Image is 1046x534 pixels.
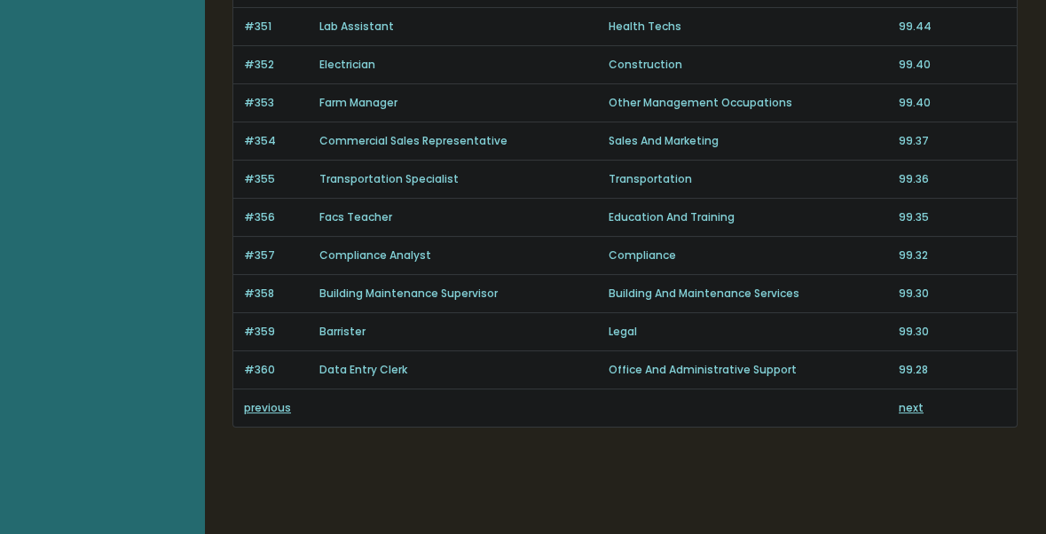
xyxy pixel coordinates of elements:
[609,324,888,340] p: Legal
[899,57,1006,73] p: 99.40
[609,171,888,187] p: Transportation
[899,133,1006,149] p: 99.37
[244,324,309,340] p: #359
[244,286,309,302] p: #358
[319,324,366,339] a: Barrister
[899,400,924,415] a: next
[899,247,1006,263] p: 99.32
[609,209,888,225] p: Education And Training
[244,247,309,263] p: #357
[244,95,309,111] p: #353
[899,324,1006,340] p: 99.30
[244,19,309,35] p: #351
[899,209,1006,225] p: 99.35
[319,209,392,224] a: Facs Teacher
[899,171,1006,187] p: 99.36
[899,362,1006,378] p: 99.28
[609,19,888,35] p: Health Techs
[319,95,397,110] a: Farm Manager
[244,57,309,73] p: #352
[609,95,888,111] p: Other Management Occupations
[609,247,888,263] p: Compliance
[899,286,1006,302] p: 99.30
[319,171,459,186] a: Transportation Specialist
[244,133,309,149] p: #354
[244,209,309,225] p: #356
[319,247,431,263] a: Compliance Analyst
[899,95,1006,111] p: 99.40
[609,362,888,378] p: Office And Administrative Support
[899,19,1006,35] p: 99.44
[319,19,394,34] a: Lab Assistant
[319,133,507,148] a: Commercial Sales Representative
[319,57,375,72] a: Electrician
[244,400,291,415] a: previous
[319,362,407,377] a: Data Entry Clerk
[244,362,309,378] p: #360
[244,171,309,187] p: #355
[319,286,498,301] a: Building Maintenance Supervisor
[609,286,888,302] p: Building And Maintenance Services
[609,57,888,73] p: Construction
[609,133,888,149] p: Sales And Marketing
